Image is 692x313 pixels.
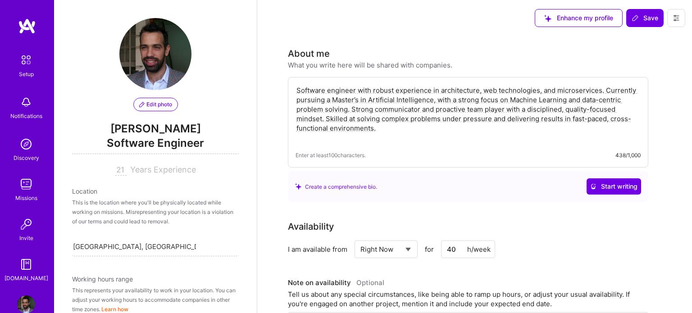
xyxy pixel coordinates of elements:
img: teamwork [17,175,35,193]
div: About me [288,47,330,60]
span: for [425,245,434,254]
textarea: Software engineer with robust experience in architecture, web technologies, and microservices. Cu... [296,85,641,143]
img: logo [18,18,36,34]
div: What you write here will be shared with companies. [288,60,452,70]
i: icon SuggestedTeams [544,15,551,22]
div: This is the location where you'll be physically located while working on missions. Misrepresentin... [72,198,239,226]
img: guide book [17,255,35,273]
div: [DOMAIN_NAME] [5,273,48,283]
div: Note on availability [288,276,384,290]
div: Availability [288,220,334,233]
span: Start writing [590,182,637,191]
div: Missions [15,193,37,203]
span: Years Experience [130,165,196,174]
span: [PERSON_NAME] [72,122,239,136]
i: icon SuggestedTeams [295,183,301,190]
div: Notifications [10,111,42,121]
span: Edit photo [139,100,172,109]
img: discovery [17,135,35,153]
input: XX [441,240,495,258]
input: XX [115,165,127,176]
span: Software Engineer [72,136,239,154]
img: User Avatar [119,18,191,90]
span: Working hours range [72,275,133,283]
div: Discovery [14,153,39,163]
i: icon CrystalBallWhite [590,183,596,190]
button: Save [626,9,664,27]
div: Setup [19,69,34,79]
button: Enhance my profile [535,9,623,27]
img: setup [17,50,36,69]
div: Location [72,186,239,196]
span: Save [632,14,658,23]
div: Invite [19,233,33,243]
div: Tell us about any special circumstances, like being able to ramp up hours, or adjust your usual a... [288,290,648,308]
div: Create a comprehensive bio. [295,182,377,191]
i: icon PencilPurple [139,102,145,107]
div: h/week [467,245,491,254]
button: Edit photo [133,98,178,111]
div: I am available from [288,245,347,254]
div: 438/1,000 [615,150,641,160]
img: bell [17,93,35,111]
span: Enter at least 100 characters. [296,150,366,160]
span: Enhance my profile [544,14,613,23]
img: Invite [17,215,35,233]
span: Optional [356,278,384,287]
button: Start writing [587,178,641,195]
